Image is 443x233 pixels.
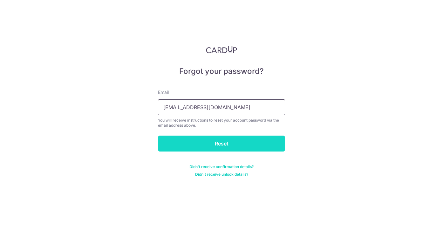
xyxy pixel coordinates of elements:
[158,99,285,115] input: Enter your Email
[158,136,285,152] input: Reset
[195,172,248,177] a: Didn't receive unlock details?
[158,66,285,76] h5: Forgot your password?
[158,89,169,95] label: Email
[189,164,254,169] a: Didn't receive confirmation details?
[158,118,285,128] div: You will receive instructions to reset your account password via the email address above.
[206,46,237,53] img: CardUp Logo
